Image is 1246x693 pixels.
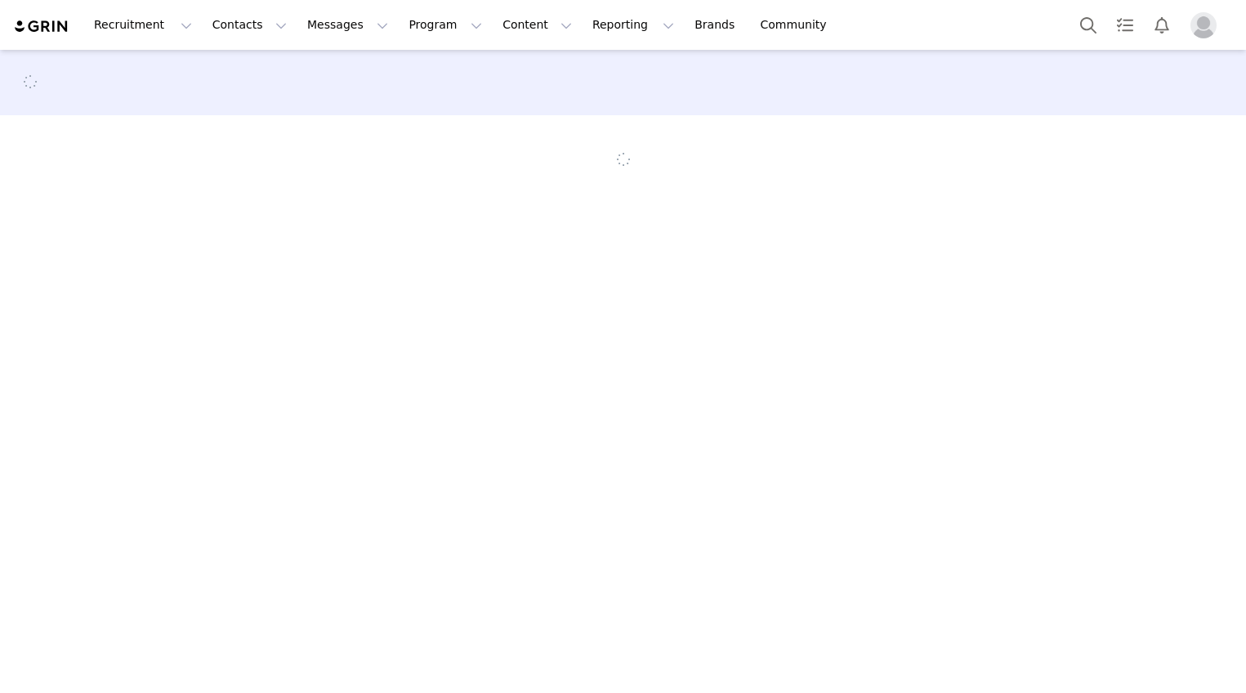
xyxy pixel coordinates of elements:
[1070,7,1106,43] button: Search
[1181,12,1233,38] button: Profile
[751,7,844,43] a: Community
[297,7,398,43] button: Messages
[493,7,582,43] button: Content
[203,7,297,43] button: Contacts
[399,7,492,43] button: Program
[84,7,202,43] button: Recruitment
[1107,7,1143,43] a: Tasks
[1144,7,1180,43] button: Notifications
[583,7,684,43] button: Reporting
[1190,12,1217,38] img: placeholder-profile.jpg
[685,7,749,43] a: Brands
[13,19,70,34] img: grin logo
